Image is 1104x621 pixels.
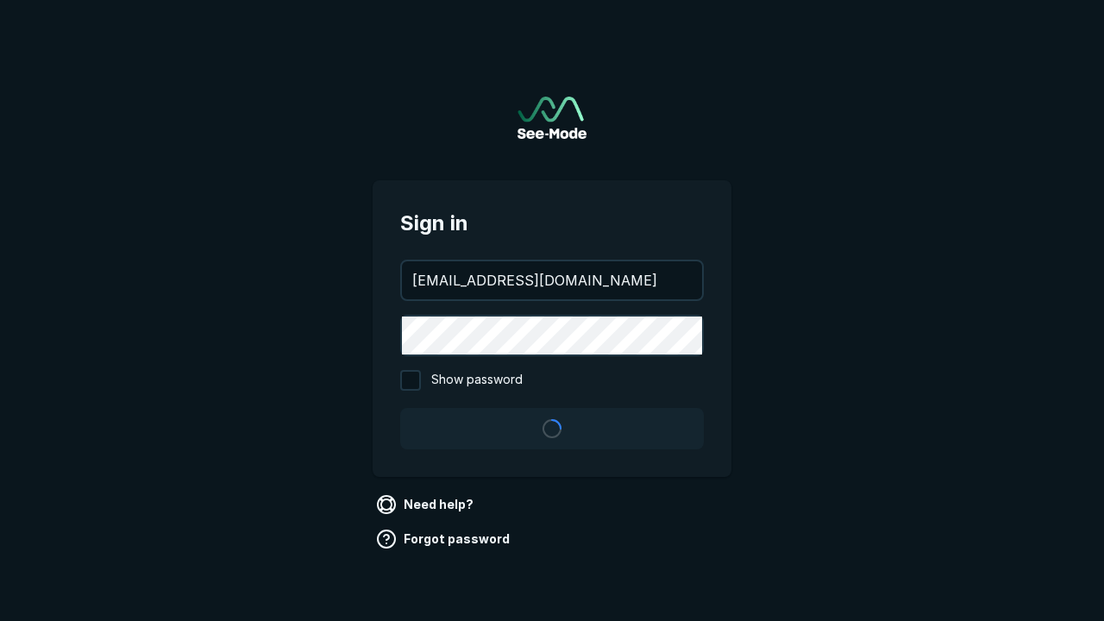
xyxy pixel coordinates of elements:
a: Need help? [373,491,480,518]
input: your@email.com [402,261,702,299]
span: Show password [431,370,523,391]
span: Sign in [400,208,704,239]
a: Go to sign in [517,97,586,139]
a: Forgot password [373,525,517,553]
img: See-Mode Logo [517,97,586,139]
